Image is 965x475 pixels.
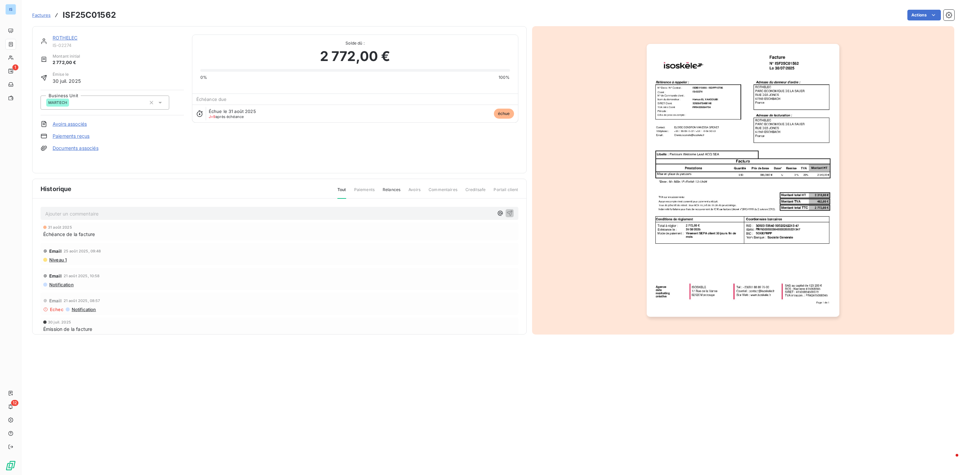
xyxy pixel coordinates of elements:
[48,101,67,105] span: MARTECH
[53,121,87,127] a: Avoirs associés
[200,40,510,46] span: Solde dû :
[49,257,67,262] span: Niveau 1
[209,114,215,119] span: J+9
[5,460,16,471] img: Logo LeanPay
[53,35,77,41] a: ROTHELEC
[53,145,99,152] a: Documents associés
[53,59,80,66] span: 2 772,00 €
[907,10,941,20] button: Actions
[494,109,514,119] span: échue
[354,187,375,198] span: Paiements
[408,187,421,198] span: Avoirs
[49,248,62,254] span: Email
[64,299,100,303] span: 21 août 2025, 08:57
[53,53,80,59] span: Montant initial
[53,77,81,84] span: 30 juil. 2025
[383,187,400,198] span: Relances
[320,46,390,66] span: 2 772,00 €
[49,298,62,303] span: Email
[11,400,18,406] span: 12
[53,133,89,139] a: Paiements reçus
[32,12,51,18] a: Factures
[50,307,64,312] span: Echec
[5,4,16,15] div: IS
[71,307,96,312] span: Notification
[200,74,207,80] span: 0%
[53,43,184,48] span: IS-02274
[647,44,839,317] img: invoice_thumbnail
[49,282,74,287] span: Notification
[209,115,244,119] span: après échéance
[337,187,346,199] span: Tout
[43,231,95,238] span: Échéance de la facture
[196,97,227,102] span: Échéance due
[48,225,72,229] span: 31 août 2025
[499,74,510,80] span: 100%
[494,187,518,198] span: Portail client
[209,109,256,114] span: Échue le 31 août 2025
[49,273,62,279] span: Email
[429,187,457,198] span: Commentaires
[465,187,486,198] span: Creditsafe
[64,249,101,253] span: 25 août 2025, 09:48
[48,320,71,324] span: 30 juil. 2025
[53,71,81,77] span: Émise le
[64,274,100,278] span: 21 août 2025, 10:58
[12,64,18,70] span: 1
[43,325,92,333] span: Émission de la facture
[41,184,72,193] span: Historique
[942,452,958,468] iframe: Intercom live chat
[63,9,116,21] h3: ISF25C01562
